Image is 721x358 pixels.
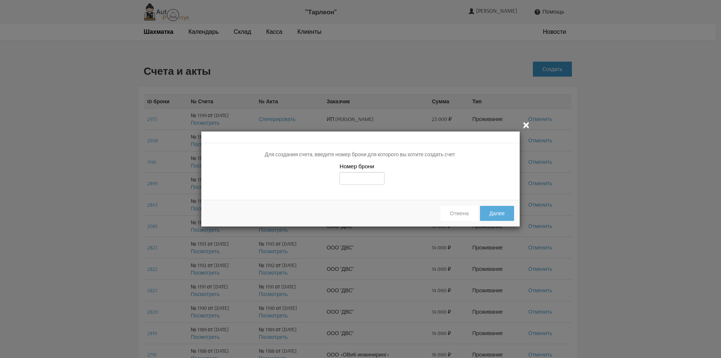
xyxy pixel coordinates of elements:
button: Закрыть [522,120,531,129]
button: Отмена [440,206,478,221]
label: Номер брони [339,162,374,170]
i:  [522,120,531,129]
p: Для создания счета, введите номер брони для которого вы хотите создать счет. [207,151,514,159]
button: Далее [480,206,514,221]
